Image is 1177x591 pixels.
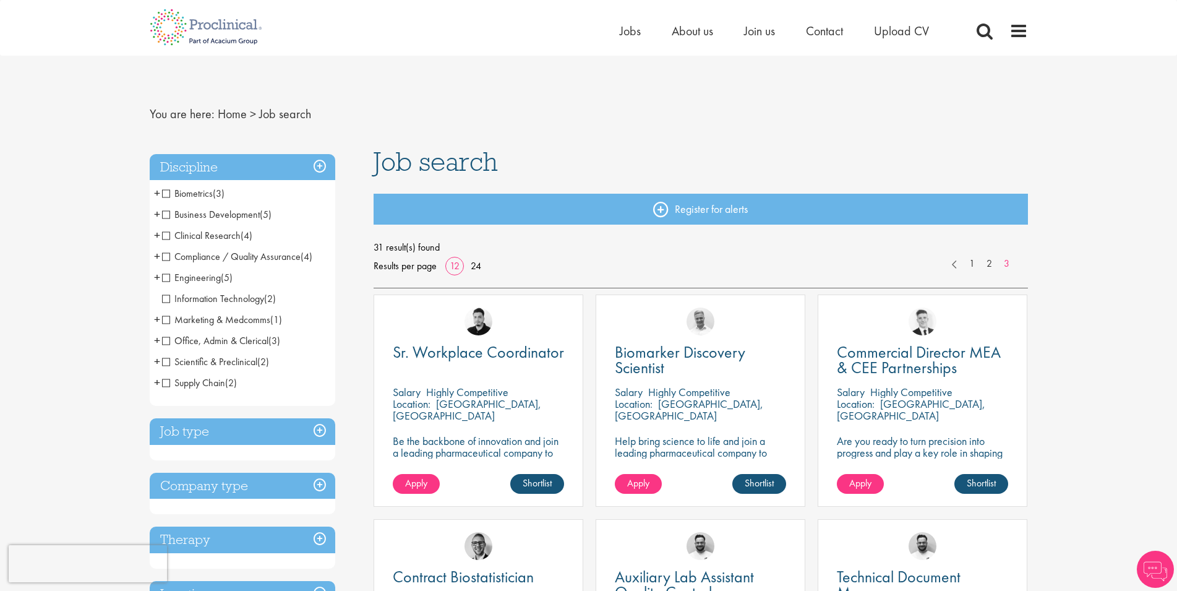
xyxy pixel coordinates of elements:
a: Apply [837,474,884,494]
img: Joshua Bye [687,308,714,335]
a: Commercial Director MEA & CEE Partnerships [837,345,1008,376]
p: Highly Competitive [870,385,952,399]
span: Business Development [162,208,272,221]
a: Apply [615,474,662,494]
a: 1 [963,257,981,271]
a: Apply [393,474,440,494]
span: Scientific & Preclinical [162,355,257,368]
a: Register for alerts [374,194,1028,225]
span: Contract Biostatistician [393,566,534,587]
span: Business Development [162,208,260,221]
span: Location: [393,397,430,411]
span: Scientific & Preclinical [162,355,269,368]
h3: Company type [150,473,335,499]
h3: Therapy [150,527,335,553]
a: Contact [806,23,843,39]
span: + [154,352,160,371]
span: + [154,310,160,329]
span: Apply [405,477,427,490]
p: Help bring science to life and join a leading pharmaceutical company to play a key role in delive... [615,435,786,494]
span: Engineering [162,271,233,284]
span: > [250,106,256,122]
span: Marketing & Medcomms [162,313,270,326]
span: (3) [213,187,225,200]
span: + [154,184,160,202]
span: Results per page [374,257,437,275]
span: (3) [268,334,280,347]
a: 24 [466,259,486,272]
a: About us [672,23,713,39]
span: (5) [221,271,233,284]
span: Office, Admin & Clerical [162,334,268,347]
p: Highly Competitive [648,385,730,399]
span: Office, Admin & Clerical [162,334,280,347]
span: + [154,331,160,350]
span: Compliance / Quality Assurance [162,250,312,263]
span: + [154,226,160,244]
a: Jobs [620,23,641,39]
img: Emile De Beer [909,532,936,560]
p: [GEOGRAPHIC_DATA], [GEOGRAPHIC_DATA] [393,397,541,423]
span: Supply Chain [162,376,225,389]
img: Anderson Maldonado [464,308,492,335]
a: 3 [998,257,1016,271]
span: (2) [264,292,276,305]
span: Supply Chain [162,376,237,389]
a: Sr. Workplace Coordinator [393,345,564,360]
span: Biomarker Discovery Scientist [615,342,745,378]
img: George Breen [464,532,492,560]
img: Emile De Beer [687,532,714,560]
a: 12 [445,259,464,272]
h3: Job type [150,418,335,445]
a: Shortlist [954,474,1008,494]
span: Salary [837,385,865,399]
span: Salary [615,385,643,399]
a: Upload CV [874,23,929,39]
a: Biomarker Discovery Scientist [615,345,786,376]
a: Shortlist [732,474,786,494]
img: Nicolas Daniel [909,308,936,335]
p: Are you ready to turn precision into progress and play a key role in shaping the future of pharma... [837,435,1008,470]
span: Biometrics [162,187,213,200]
a: 2 [980,257,998,271]
span: Job search [374,145,498,178]
span: (2) [257,355,269,368]
span: (1) [270,313,282,326]
span: Clinical Research [162,229,252,242]
p: Highly Competitive [426,385,508,399]
p: Be the backbone of innovation and join a leading pharmaceutical company to help keep life-changin... [393,435,564,482]
p: [GEOGRAPHIC_DATA], [GEOGRAPHIC_DATA] [837,397,985,423]
span: Apply [849,477,871,490]
a: Shortlist [510,474,564,494]
span: Location: [615,397,653,411]
p: [GEOGRAPHIC_DATA], [GEOGRAPHIC_DATA] [615,397,763,423]
span: + [154,247,160,265]
span: Compliance / Quality Assurance [162,250,301,263]
span: Salary [393,385,421,399]
a: Join us [744,23,775,39]
iframe: reCAPTCHA [9,545,167,582]
a: breadcrumb link [218,106,247,122]
span: (2) [225,376,237,389]
a: Contract Biostatistician [393,569,564,585]
span: + [154,268,160,287]
span: Information Technology [162,292,264,305]
span: (5) [260,208,272,221]
span: Job search [259,106,311,122]
span: Clinical Research [162,229,241,242]
span: Location: [837,397,875,411]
